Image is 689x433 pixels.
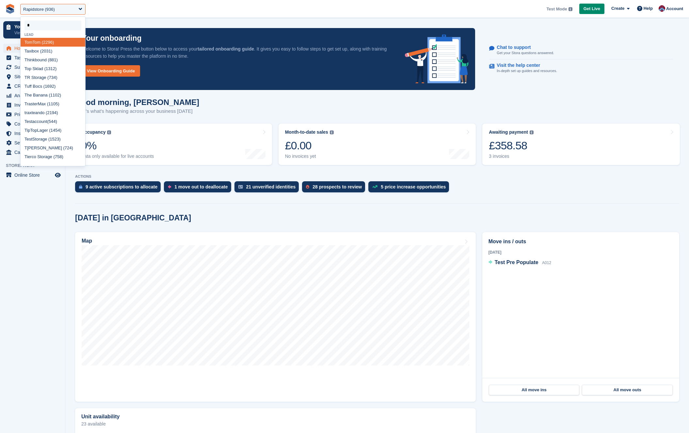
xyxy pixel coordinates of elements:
[285,154,334,159] div: No invoices yet
[489,41,673,59] a: Chat to support Get your Stora questions answered.
[497,45,549,50] p: Chat to support
[35,137,37,142] span: t
[33,40,35,45] span: T
[238,185,243,189] img: verify_identity-adf6edd0f0f0b5bbfe63781bf79b02c33cf7c696d77639b501bdc392416b5a36.svg
[14,24,53,29] p: Your onboarding
[79,185,82,189] img: active_subscription_to_allocate_icon-d502201f5373d7db506a760aba3b589e785aa758c864c3986d89f69b8ff3...
[666,6,683,12] span: Account
[21,38,85,47] div: om om (2296)
[24,40,27,45] span: T
[3,119,62,128] a: menu
[14,30,53,36] p: View next steps
[302,181,368,196] a: 28 prospects to review
[14,110,54,119] span: Pricing
[21,47,85,55] div: axibox (2031)
[75,214,191,222] h2: [DATE] in [GEOGRAPHIC_DATA]
[3,148,62,157] a: menu
[546,6,567,12] span: Test Mode
[611,5,624,12] span: Create
[14,72,54,81] span: Sites
[33,101,34,106] span: t
[24,84,27,89] span: T
[3,171,62,180] a: menu
[644,5,653,12] span: Help
[24,137,27,142] span: T
[174,184,228,189] div: 1 move out to deallocate
[569,7,572,11] img: icon-info-grey-7440780725fd019a000dd9b08b2336e03edf1995a4989e88bcd33f0948082b44.svg
[168,185,171,189] img: move_outs_to_deallocate_icon-f764333ba52eb49d3ac5e1228854f67142a1ed5810a6f6cc68b1a99e826820c5.svg
[3,91,62,100] a: menu
[30,128,33,133] span: T
[14,44,54,53] span: Home
[482,124,680,165] a: Awaiting payment £358.58 3 invoices
[23,6,55,13] div: Rapidstore (936)
[24,93,27,97] span: T
[489,154,534,159] div: 3 invoices
[14,129,54,138] span: Insurance
[21,161,85,170] div: ODO RAS EROS (344)
[14,100,54,110] span: Invoices
[489,129,528,135] div: Awaiting payment
[3,53,62,62] a: menu
[312,184,362,189] div: 28 prospects to review
[21,143,85,152] div: [PERSON_NAME] (724)
[81,129,105,135] div: Occupancy
[14,171,54,180] span: Online Store
[81,422,470,426] p: 23 available
[584,6,600,12] span: Get Live
[489,259,551,267] a: Test Pre Populate A012
[75,108,199,115] p: Here's what's happening across your business [DATE]
[3,138,62,147] a: menu
[75,98,199,107] h1: Good morning, [PERSON_NAME]
[21,126,85,135] div: ip opLager (1454)
[14,53,54,62] span: Tasks
[24,66,27,71] span: T
[75,232,476,402] a: Map
[3,72,62,81] a: menu
[48,163,51,168] span: T
[579,4,604,14] a: Get Live
[246,184,296,189] div: 21 unverified identities
[54,171,62,179] a: Preview store
[24,57,27,62] span: T
[3,100,62,110] a: menu
[530,130,534,134] img: icon-info-grey-7440780725fd019a000dd9b08b2336e03edf1995a4989e88bcd33f0948082b44.svg
[24,110,26,115] span: t
[21,91,85,99] div: he Banana (1102)
[81,414,120,420] h2: Unit availability
[82,238,92,244] h2: Map
[495,260,538,265] span: Test Pre Populate
[3,63,62,72] a: menu
[198,46,254,52] strong: tailored onboarding guide
[279,124,476,165] a: Month-to-date sales £0.00 No invoices yet
[6,162,65,169] span: Storefront
[489,59,673,77] a: Visit the help center In-depth set up guides and resources.
[14,119,54,128] span: Coupons
[234,181,302,196] a: 21 unverified identities
[21,108,85,117] div: rax eando (2194)
[34,75,36,80] span: t
[21,117,85,126] div: es accoun (544)
[24,101,27,106] span: T
[81,139,154,152] div: 0%
[489,249,673,255] div: [DATE]
[542,261,551,265] span: A012
[24,145,27,150] span: T
[21,82,85,91] div: uff Bocs (1692)
[21,99,85,108] div: ras erMax (1105)
[21,152,85,161] div: ierco S orage (758)
[368,181,452,196] a: 5 price increase opportunities
[46,119,47,124] span: t
[14,148,54,157] span: Capital
[86,184,157,189] div: 9 active subscriptions to allocate
[24,154,27,159] span: T
[14,138,54,147] span: Settings
[75,174,679,179] p: ACTIONS
[405,35,469,83] img: onboarding-info-6c161a55d2c0e0a8cae90662b2fe09162a5109e8cc188191df67fb4f79e88e88.svg
[21,55,85,64] div: hinkbound (881)
[330,130,334,134] img: icon-info-grey-7440780725fd019a000dd9b08b2336e03edf1995a4989e88bcd33f0948082b44.svg
[31,119,32,124] span: t
[489,385,580,395] a: All move ins
[31,137,32,142] span: t
[659,5,665,12] img: David Hughes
